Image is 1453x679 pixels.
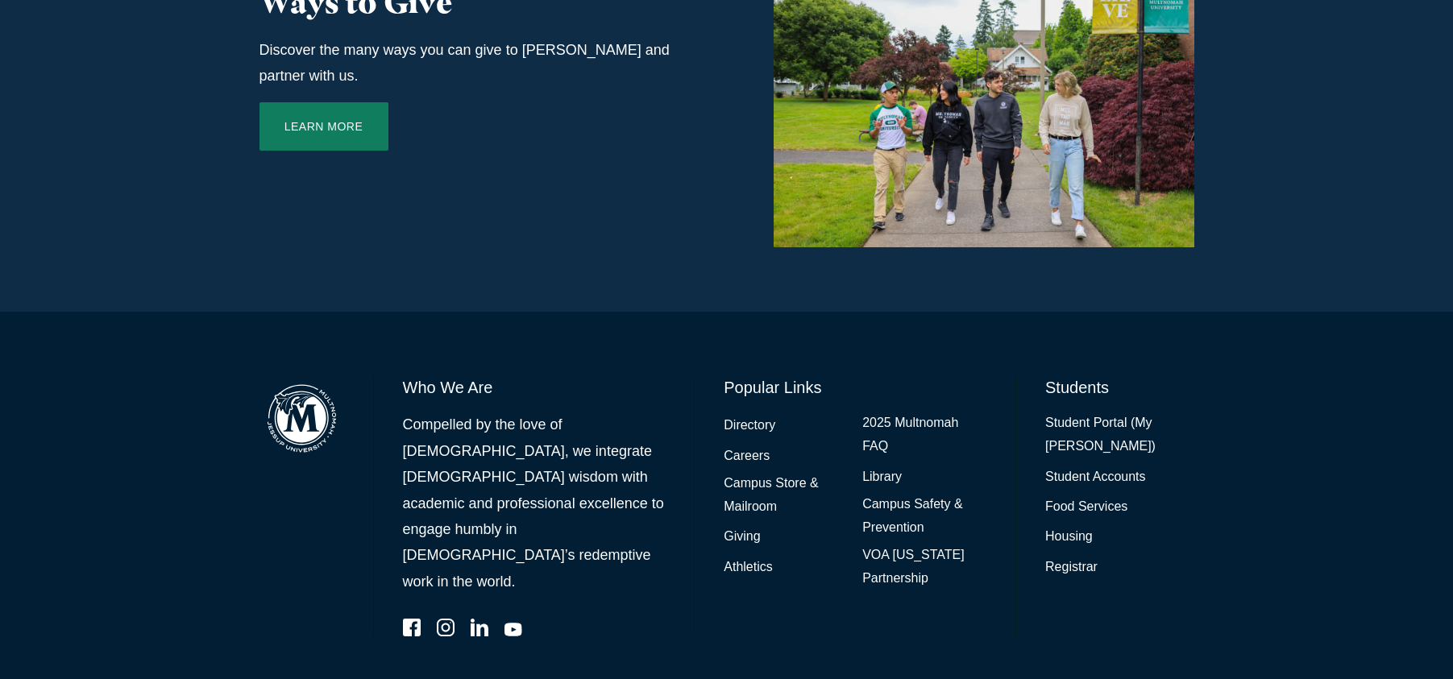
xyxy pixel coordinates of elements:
[724,556,772,579] a: Athletics
[724,472,848,519] a: Campus Store & Mailroom
[724,376,986,399] h6: Popular Links
[471,619,488,636] a: LinkedIn
[403,412,666,594] p: Compelled by the love of [DEMOGRAPHIC_DATA], we integrate [DEMOGRAPHIC_DATA] wisdom with academic...
[259,37,712,89] p: Discover the many ways you can give to [PERSON_NAME] and partner with us.
[403,376,666,399] h6: Who We Are
[724,445,770,468] a: Careers
[862,493,986,540] a: Campus Safety & Prevention
[862,412,986,458] a: 2025 Multnomah FAQ
[1045,525,1093,549] a: Housing
[862,544,986,590] a: VOA [US_STATE] Partnership
[1045,556,1098,579] a: Registrar
[259,102,388,151] a: Learn More
[259,376,344,461] img: Multnomah Campus of Jessup University logo
[1045,466,1146,489] a: Student Accounts
[1045,412,1194,458] a: Student Portal (My [PERSON_NAME])
[504,619,522,636] a: YouTube
[437,619,455,636] a: Instagram
[403,619,421,636] a: Facebook
[724,525,760,549] a: Giving
[1045,376,1194,399] h6: Students
[862,466,902,489] a: Library
[724,414,775,437] a: Directory
[1045,495,1127,519] a: Food Services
